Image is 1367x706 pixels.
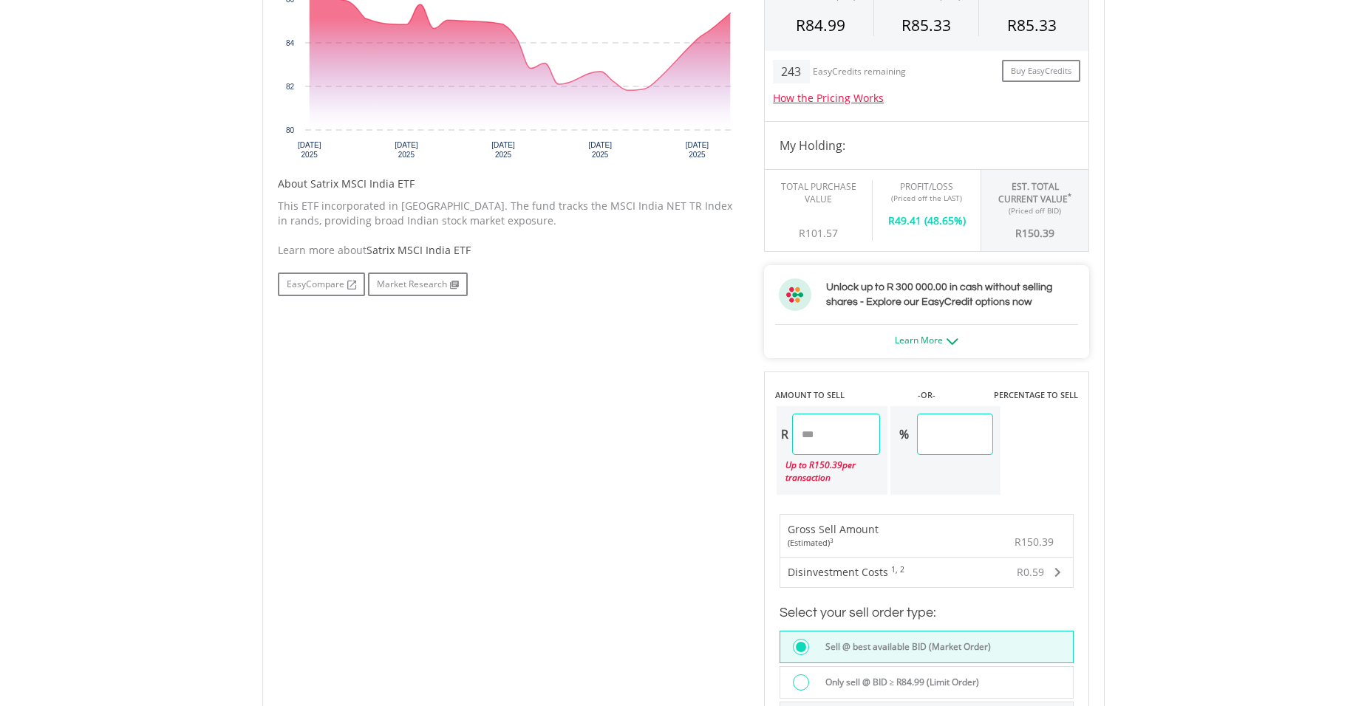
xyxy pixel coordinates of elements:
[278,273,365,296] a: EasyCompare
[814,459,842,471] span: 150.39
[796,15,845,35] span: R84.99
[895,334,958,346] a: Learn More
[947,338,958,345] img: ec-arrow-down.png
[1022,226,1054,240] span: 150.39
[884,193,969,203] div: (Priced off the LAST)
[891,564,904,575] sup: 1, 2
[992,216,1077,241] div: R
[788,537,879,549] div: (Estimated)
[826,280,1074,309] h3: Unlock up to R 300 000.00 in cash without selling shares - Explore our EasyCredit options now
[813,66,906,79] div: EasyCredits remaining
[298,141,321,159] text: [DATE] 2025
[895,213,966,227] span: 49.41 (48.65%)
[776,180,861,205] div: Total Purchase Value
[777,414,792,455] div: R
[775,389,845,401] label: AMOUNT TO SELL
[777,455,880,487] div: Up to R per transaction
[1017,565,1044,579] span: R0.59
[1007,15,1057,35] span: R85.33
[817,639,991,655] label: Sell @ best available BID (Market Order)
[780,137,1074,154] h4: My Holding:
[901,15,951,35] span: R85.33
[817,674,980,690] label: Only sell @ BID ≥ R84.99 (Limit Order)
[884,180,969,193] div: Profit/Loss
[992,205,1077,216] div: (Priced off BID)
[788,522,879,549] div: Gross Sell Amount
[788,565,888,579] span: Disinvestment Costs
[773,91,884,105] a: How the Pricing Works
[884,203,969,228] div: R
[278,199,742,228] p: This ETF incorporated in [GEOGRAPHIC_DATA]. The fund tracks the MSCI India NET TR Index in rands,...
[1015,535,1054,549] span: R150.39
[799,226,838,240] span: R101.57
[368,273,468,296] a: Market Research
[992,180,1077,205] div: Est. Total Current Value
[286,83,295,91] text: 82
[994,389,1078,401] label: PERCENTAGE TO SELL
[780,603,1074,623] h3: Select your sell order type:
[1002,60,1080,83] a: Buy EasyCredits
[278,243,742,258] div: Learn more about
[890,414,917,455] div: %
[286,126,295,134] text: 80
[918,389,935,401] label: -OR-
[286,39,295,47] text: 84
[779,278,811,311] img: ec-flower.svg
[395,141,418,159] text: [DATE] 2025
[773,60,809,83] div: 243
[588,141,612,159] text: [DATE] 2025
[491,141,515,159] text: [DATE] 2025
[278,176,742,191] h5: About Satrix MSCI India ETF
[830,536,834,544] sup: 3
[686,141,709,159] text: [DATE] 2025
[367,243,471,257] span: Satrix MSCI India ETF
